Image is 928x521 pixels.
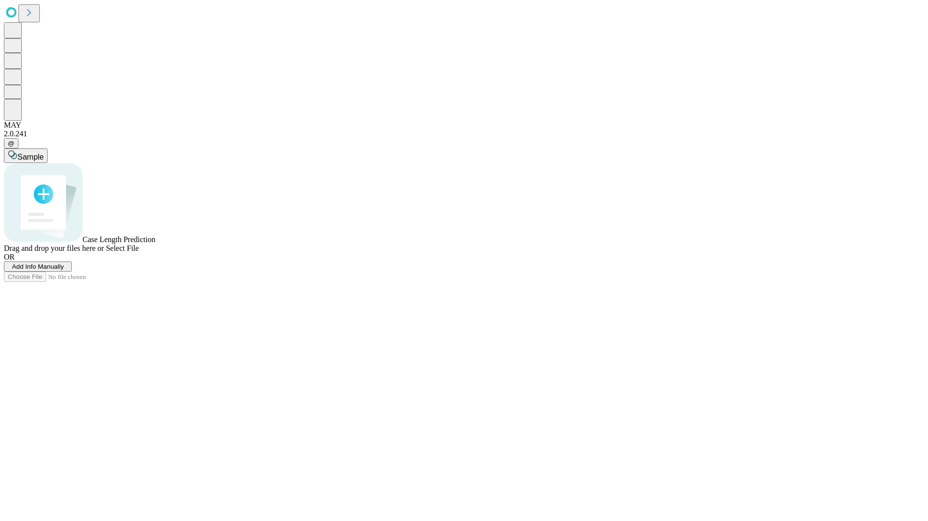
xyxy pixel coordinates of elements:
span: @ [8,140,15,147]
span: OR [4,253,15,261]
span: Drag and drop your files here or [4,244,104,252]
button: Sample [4,148,48,163]
div: MAY [4,121,924,130]
span: Case Length Prediction [83,235,155,244]
span: Add Info Manually [12,263,64,270]
button: Add Info Manually [4,261,72,272]
button: @ [4,138,18,148]
span: Sample [17,153,44,161]
span: Select File [106,244,139,252]
div: 2.0.241 [4,130,924,138]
